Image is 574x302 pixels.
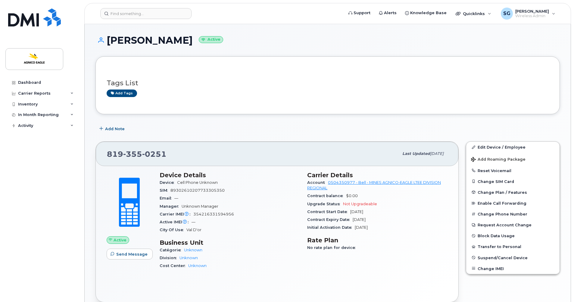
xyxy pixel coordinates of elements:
span: No rate plan for device [307,245,358,250]
button: Suspend/Cancel Device [466,252,560,263]
h3: Carrier Details [307,171,448,179]
button: Send Message [107,249,153,260]
span: [DATE] [350,209,363,214]
h3: Tags List [107,79,549,87]
span: Contract Start Date [307,209,350,214]
span: — [174,196,178,200]
span: Add Note [105,126,125,132]
button: Change Phone Number [466,209,560,219]
span: Division [160,256,179,260]
span: Contract balance [307,193,346,198]
h1: [PERSON_NAME] [95,35,560,46]
span: [DATE] [430,151,444,156]
button: Transfer to Personal [466,241,560,252]
span: 819 [107,149,167,159]
span: Carrier IMEI [160,212,193,216]
a: Unknown [179,256,198,260]
a: Unknown [184,248,202,252]
small: Active [199,36,223,43]
span: Active [114,237,126,243]
button: Block Data Usage [466,230,560,241]
span: Upgrade Status [307,202,343,206]
button: Reset Voicemail [466,165,560,176]
span: Last updated [402,151,430,156]
span: 355 [123,149,142,159]
span: Not Upgradeable [343,202,377,206]
span: Email [160,196,174,200]
span: 89302610207733305350 [170,188,225,193]
span: Catégorie [160,248,184,252]
span: Add Roaming Package [471,157,526,163]
a: Add tags [107,90,137,97]
button: Enable Call Forwarding [466,198,560,209]
span: Suspend/Cancel Device [478,255,528,260]
span: Val D'or [186,228,201,232]
span: [DATE] [355,225,368,230]
span: Device [160,180,177,185]
span: Unknown Manager [182,204,218,209]
a: Unknown [188,263,207,268]
button: Add Note [95,123,130,134]
span: 354216331594956 [193,212,234,216]
button: Request Account Change [466,219,560,230]
span: Contract Expiry Date [307,217,353,222]
span: $0.00 [346,193,358,198]
span: 0251 [142,149,167,159]
span: — [192,220,195,224]
span: [DATE] [353,217,366,222]
span: Cell Phone Unknown [177,180,218,185]
span: Account [307,180,328,185]
span: Cost Center [160,263,188,268]
span: SIM [160,188,170,193]
h3: Device Details [160,171,300,179]
button: Change SIM Card [466,176,560,187]
button: Change IMEI [466,263,560,274]
button: Change Plan / Features [466,187,560,198]
a: Edit Device / Employee [466,142,560,153]
span: Active IMEI [160,220,192,224]
a: 0504350977 - Bell - MINES AGNICO-EAGLE LTEE DIVISION REGIONAL [307,180,441,190]
span: Change Plan / Features [478,190,527,194]
span: Enable Call Forwarding [478,201,526,206]
span: Manager [160,204,182,209]
h3: Rate Plan [307,237,448,244]
span: City Of Use [160,228,186,232]
span: Send Message [116,251,148,257]
h3: Business Unit [160,239,300,246]
button: Add Roaming Package [466,153,560,165]
span: Initial Activation Date [307,225,355,230]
